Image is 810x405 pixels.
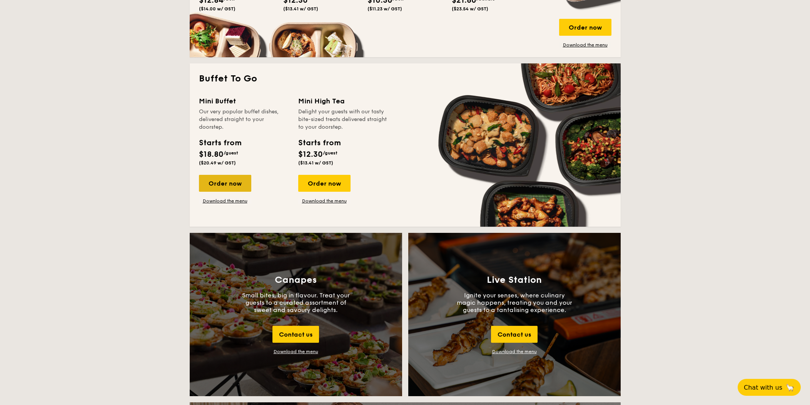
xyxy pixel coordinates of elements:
[559,19,611,36] div: Order now
[283,6,318,12] span: ($13.41 w/ GST)
[559,42,611,48] a: Download the menu
[492,349,537,354] a: Download the menu
[199,73,611,85] h2: Buffet To Go
[367,6,402,12] span: ($11.23 w/ GST)
[298,108,388,131] div: Delight your guests with our tasty bite-sized treats delivered straight to your doorstep.
[238,292,354,314] p: Small bites, big in flavour. Treat your guests to a curated assortment of sweet and savoury delig...
[298,150,323,159] span: $12.30
[199,175,251,192] div: Order now
[199,160,236,166] span: ($20.49 w/ GST)
[298,137,340,149] div: Starts from
[457,292,572,314] p: Ignite your senses, where culinary magic happens, treating you and your guests to a tantalising e...
[323,150,337,156] span: /guest
[491,326,538,343] div: Contact us
[199,96,289,106] div: Mini Buffet
[298,198,351,204] a: Download the menu
[199,108,289,131] div: Our very popular buffet dishes, delivered straight to your doorstep.
[744,384,782,391] span: Chat with us
[738,379,801,396] button: Chat with us🦙
[452,6,488,12] span: ($23.54 w/ GST)
[199,198,251,204] a: Download the menu
[274,349,318,354] div: Download the menu
[224,150,238,156] span: /guest
[199,6,235,12] span: ($14.00 w/ GST)
[298,175,351,192] div: Order now
[275,275,317,285] h3: Canapes
[272,326,319,343] div: Contact us
[298,96,388,106] div: Mini High Tea
[298,160,333,166] span: ($13.41 w/ GST)
[199,137,241,149] div: Starts from
[785,383,795,392] span: 🦙
[487,275,542,285] h3: Live Station
[199,150,224,159] span: $18.80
